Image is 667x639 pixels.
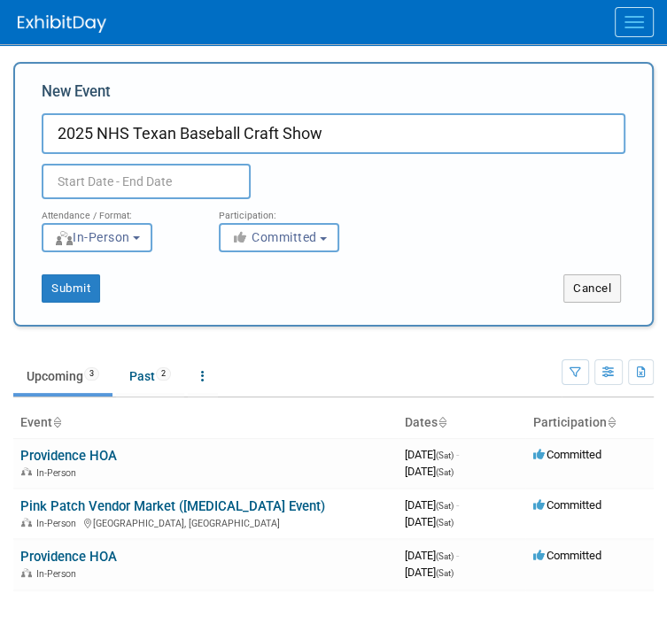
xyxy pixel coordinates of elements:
span: [DATE] [405,498,459,512]
span: In-Person [36,568,81,580]
span: - [456,549,459,562]
label: New Event [42,81,111,109]
img: In-Person Event [21,518,32,527]
span: [DATE] [405,515,454,528]
a: Sort by Event Name [52,415,61,429]
a: Providence HOA [20,549,117,565]
span: [DATE] [405,549,459,562]
span: (Sat) [436,467,454,477]
button: In-Person [42,223,152,252]
button: Committed [219,223,339,252]
input: Name of Trade Show / Conference [42,113,625,154]
img: ExhibitDay [18,15,106,33]
input: Start Date - End Date [42,164,251,199]
span: (Sat) [436,518,454,527]
button: Submit [42,274,100,303]
span: Committed [532,549,601,562]
span: Committed [532,448,601,461]
th: Dates [398,408,526,438]
span: Committed [231,230,317,244]
div: [GEOGRAPHIC_DATA], [GEOGRAPHIC_DATA] [20,515,391,529]
span: [DATE] [405,566,454,579]
span: 2 [156,367,171,381]
button: Cancel [563,274,621,303]
span: (Sat) [436,501,454,511]
span: (Sat) [436,450,454,460]
a: Sort by Participation Type [606,415,615,429]
span: [DATE] [405,465,454,478]
span: - [456,498,459,512]
span: (Sat) [436,551,454,561]
a: Past2 [116,359,184,393]
span: Committed [532,498,601,512]
a: Pink Patch Vendor Market ([MEDICAL_DATA] Event) [20,498,325,514]
div: Attendance / Format: [42,199,192,222]
span: In-Person [54,230,130,244]
a: Sort by Start Date [438,415,446,429]
span: - [456,448,459,461]
span: In-Person [36,518,81,529]
img: In-Person Event [21,467,32,476]
img: In-Person Event [21,568,32,577]
span: (Sat) [436,568,454,578]
span: 3 [84,367,99,381]
a: Upcoming3 [13,359,112,393]
button: Menu [615,7,654,37]
span: [DATE] [405,448,459,461]
a: Providence HOA [20,448,117,464]
th: Event [13,408,398,438]
th: Participation [525,408,654,438]
span: In-Person [36,467,81,479]
div: Participation: [219,199,369,222]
